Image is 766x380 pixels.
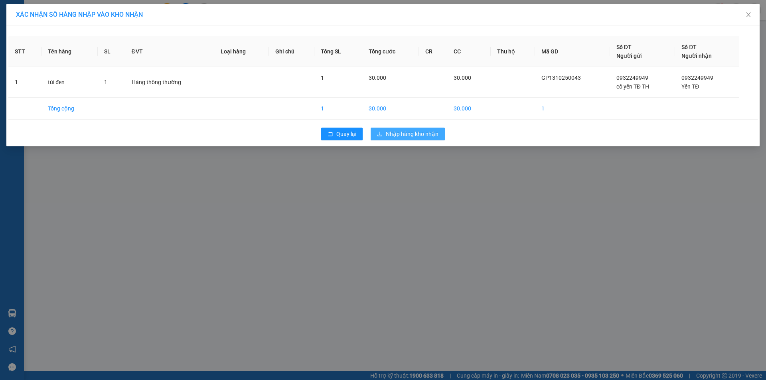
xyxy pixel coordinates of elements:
[447,36,491,67] th: CC
[454,75,471,81] span: 30.000
[4,22,8,60] img: logo
[362,36,419,67] th: Tổng cước
[541,75,581,81] span: GP1310250043
[125,36,215,67] th: ĐVT
[321,75,324,81] span: 1
[535,36,610,67] th: Mã GD
[16,11,143,18] span: XÁC NHẬN SỐ HÀNG NHẬP VÀO KHO NHẬN
[8,36,41,67] th: STT
[369,75,386,81] span: 30.000
[745,12,752,18] span: close
[616,83,649,90] span: cô yến TĐ TH
[321,128,363,140] button: rollbackQuay lại
[616,53,642,59] span: Người gửi
[362,98,419,120] td: 30.000
[8,67,41,98] td: 1
[737,4,760,26] button: Close
[63,26,130,36] span: LHP1310250105
[491,36,535,67] th: Thu hộ
[681,53,712,59] span: Người nhận
[14,6,57,32] strong: CÔNG TY TNHH VĨNH QUANG
[371,128,445,140] button: downloadNhập hàng kho nhận
[535,98,610,120] td: 1
[328,131,333,138] span: rollback
[616,44,632,50] span: Số ĐT
[616,75,648,81] span: 0932249949
[104,79,107,85] span: 1
[419,36,448,67] th: CR
[10,53,61,59] strong: Hotline : 0889 23 23 23
[98,36,125,67] th: SL
[41,36,98,67] th: Tên hàng
[125,67,215,98] td: Hàng thông thường
[336,130,356,138] span: Quay lại
[377,131,383,138] span: download
[447,98,491,120] td: 30.000
[681,44,697,50] span: Số ĐT
[386,130,438,138] span: Nhập hàng kho nhận
[214,36,268,67] th: Loại hàng
[41,67,98,98] td: túi đen
[314,36,362,67] th: Tổng SL
[16,34,56,51] strong: PHIẾU GỬI HÀNG
[41,98,98,120] td: Tổng cộng
[681,83,699,90] span: Yến TĐ
[269,36,315,67] th: Ghi chú
[314,98,362,120] td: 1
[681,75,713,81] span: 0932249949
